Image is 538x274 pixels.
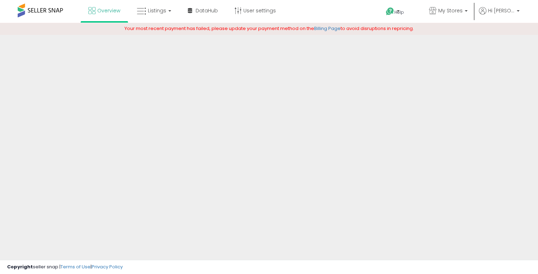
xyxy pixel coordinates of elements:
span: Hi [PERSON_NAME] [488,7,515,14]
span: Help [394,9,404,15]
div: seller snap | | [7,264,123,270]
a: Hi [PERSON_NAME] [479,7,520,23]
span: My Stores [438,7,463,14]
span: Your most recent payment has failed, please update your payment method on the to avoid disruption... [125,25,414,32]
strong: Copyright [7,263,33,270]
span: DataHub [196,7,218,14]
a: Help [380,2,418,23]
a: Privacy Policy [92,263,123,270]
a: Billing Page [314,25,341,32]
a: Terms of Use [60,263,91,270]
span: Listings [148,7,166,14]
span: Overview [97,7,120,14]
i: Get Help [386,7,394,16]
